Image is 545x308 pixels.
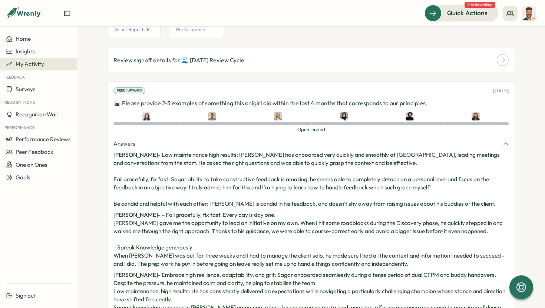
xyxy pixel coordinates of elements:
[113,211,509,268] p: - – Fail gracefully, fix fast. Every day is day one. [PERSON_NAME] gave me the opportunity to lea...
[493,87,509,94] p: [DATE]
[113,140,509,148] button: Answers
[340,112,348,120] img: Batool Fatima
[465,2,495,8] span: 2 tasks waiting
[16,136,71,143] span: Performance Reviews
[113,151,509,208] p: - Low mainteinance high results: [PERSON_NAME] has onboarded very quickly and smoothly at [GEOGRA...
[113,87,145,94] div: Peer | Upward
[113,140,135,148] span: Answers
[425,5,498,21] button: Quick Actions
[113,56,244,65] p: Review signoff details for 🌊 [DATE] Review Cycle
[16,35,31,42] span: Home
[142,112,151,120] img: Elisabetta ​Casagrande
[113,126,509,133] span: Open-ended
[63,10,71,17] button: Expand sidebar
[16,161,47,168] span: One on Ones
[16,111,57,118] span: Recognition Wall
[16,60,44,67] span: My Activity
[522,6,536,20] img: Sagar Verma
[16,292,36,299] span: Sign out
[208,112,216,120] img: Francisco Afonso
[16,48,35,55] span: Insights
[113,211,158,218] span: [PERSON_NAME]
[176,26,217,33] p: Performance
[113,99,509,108] p: 🍙 Please provide 2-3 examples of something this onigiri did within the last 4 months that corresp...
[472,112,480,120] img: Maria Makarova
[16,86,36,93] span: Surveys
[447,8,488,18] span: Quick Actions
[113,151,158,158] span: [PERSON_NAME]
[274,112,282,120] img: Sarah McEwan
[113,26,154,33] p: Direct Reports Review Avg
[16,148,53,155] span: Peer Feedback
[406,112,414,120] img: Ubaid (Ubi)
[16,174,30,181] span: Goals
[113,271,158,278] span: [PERSON_NAME]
